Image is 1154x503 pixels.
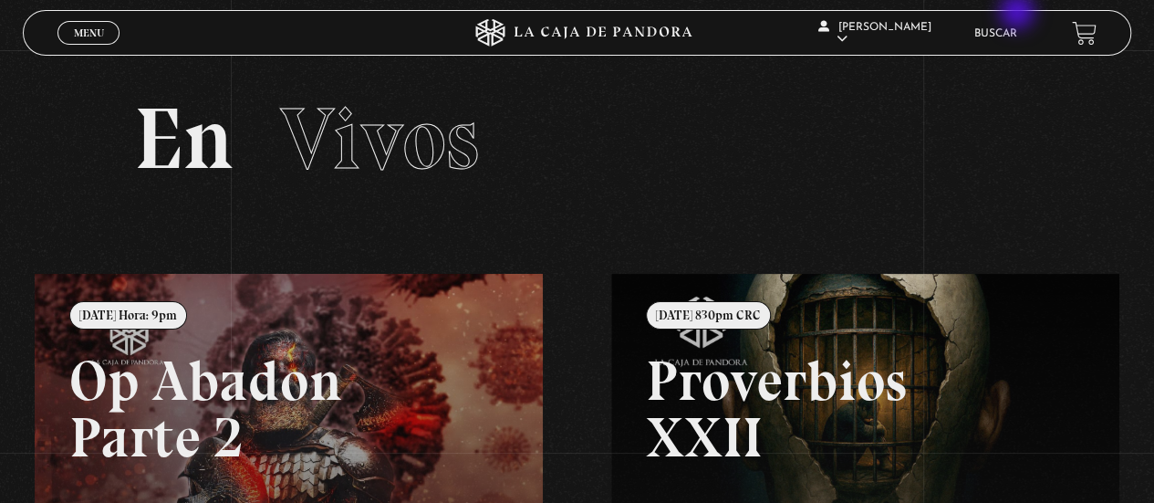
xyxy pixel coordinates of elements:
span: Vivos [280,87,479,191]
span: Cerrar [68,43,110,56]
span: [PERSON_NAME] [818,22,931,45]
a: View your shopping cart [1072,21,1097,46]
span: Menu [74,27,104,38]
h2: En [134,96,1021,183]
a: Buscar [974,28,1017,39]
